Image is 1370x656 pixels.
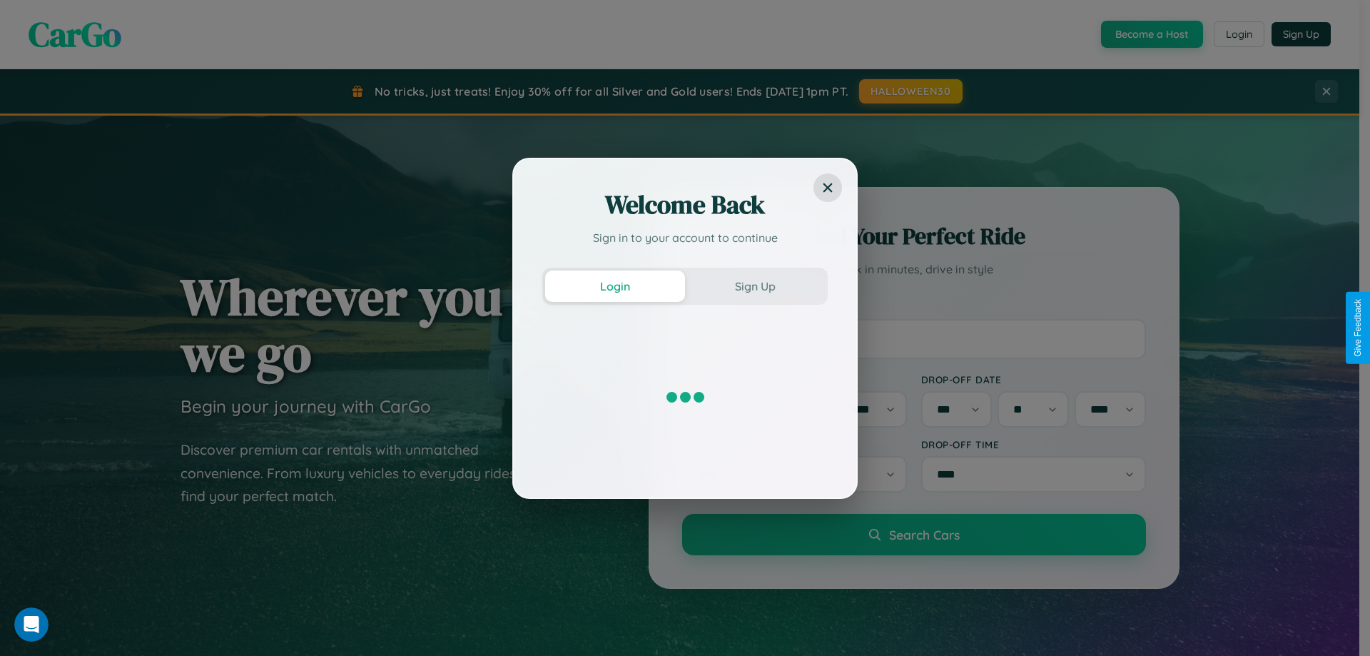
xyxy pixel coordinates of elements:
p: Sign in to your account to continue [542,229,828,246]
button: Login [545,271,685,302]
iframe: Intercom live chat [14,607,49,642]
h2: Welcome Back [542,188,828,222]
button: Sign Up [685,271,825,302]
div: Give Feedback [1353,299,1363,357]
